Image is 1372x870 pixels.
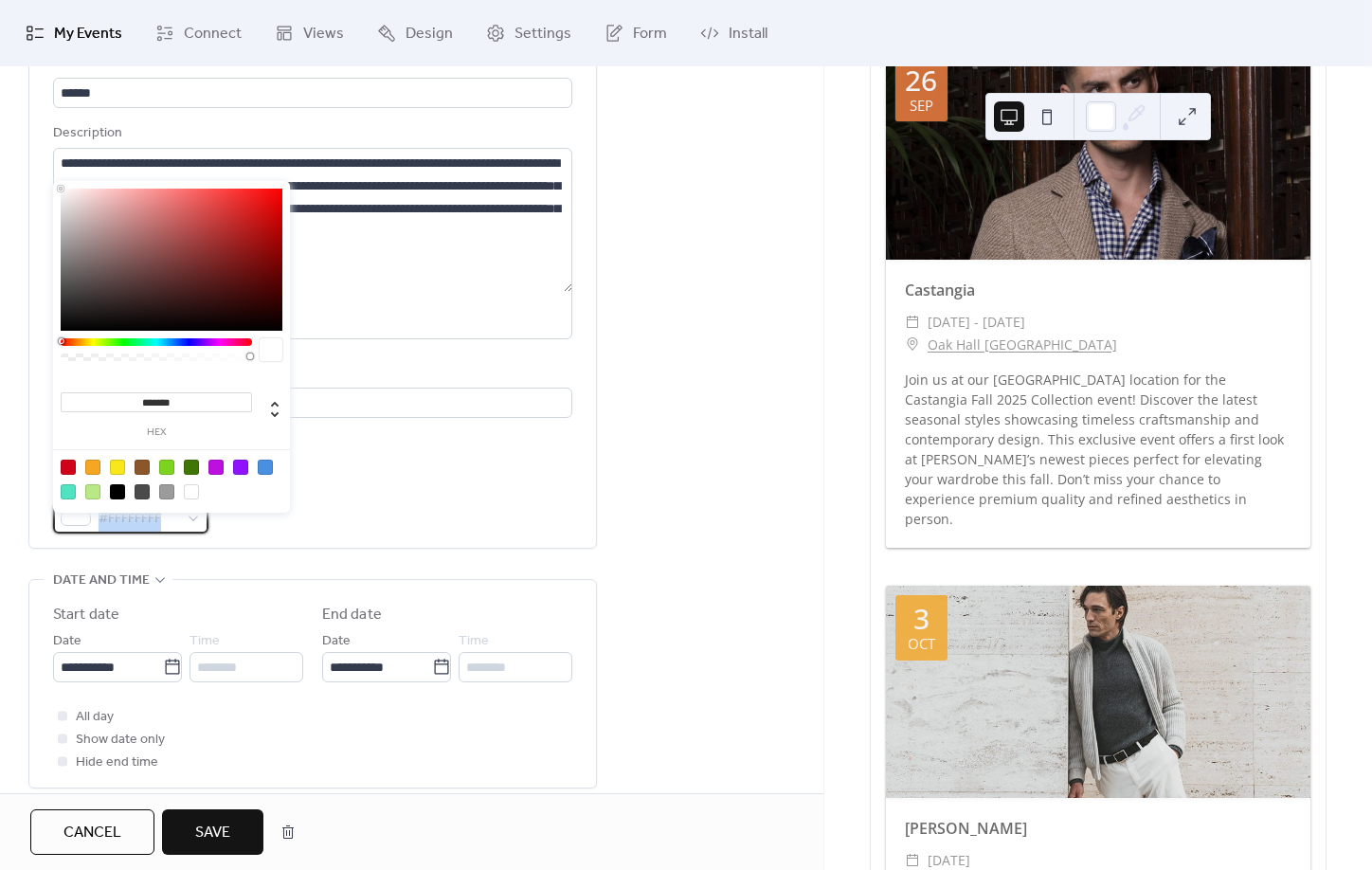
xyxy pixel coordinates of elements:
[729,23,767,45] span: Install
[85,484,100,499] div: #B8E986
[514,23,571,45] span: Settings
[141,8,256,59] a: Connect
[53,570,150,592] span: Date and time
[184,23,242,45] span: Connect
[159,460,174,475] div: #7ED321
[686,8,782,59] a: Install
[63,822,121,844] span: Cancel
[886,370,1310,529] div: Join us at our [GEOGRAPHIC_DATA] location for the Castangia Fall 2025 Collection event! Discover ...
[76,706,114,729] span: All day
[406,23,453,45] span: Design
[459,630,489,653] span: Time
[110,460,125,475] div: #F8E71C
[61,427,252,438] label: hex
[908,637,935,651] div: Oct
[76,752,158,774] span: Hide end time
[184,484,199,499] div: #FFFFFF
[913,605,930,633] div: 3
[11,8,136,59] a: My Events
[110,484,125,499] div: #000000
[322,604,382,626] div: End date
[910,99,933,113] div: Sep
[184,460,199,475] div: #417505
[928,311,1025,334] span: [DATE] - [DATE]
[633,23,667,45] span: Form
[162,809,263,855] button: Save
[208,460,224,475] div: #BD10E0
[905,66,937,95] div: 26
[195,822,230,844] span: Save
[261,8,358,59] a: Views
[190,630,220,653] span: Time
[905,334,920,356] div: ​
[886,817,1310,840] div: [PERSON_NAME]
[30,809,154,855] button: Cancel
[928,334,1117,356] a: Oak Hall [GEOGRAPHIC_DATA]
[886,279,1310,301] div: Castangia
[85,460,100,475] div: #F5A623
[99,508,178,531] span: #FFFFFFFF
[159,484,174,499] div: #9B9B9B
[590,8,681,59] a: Form
[472,8,586,59] a: Settings
[135,460,150,475] div: #8B572A
[53,52,569,75] div: Title
[53,630,81,653] span: Date
[76,729,165,752] span: Show date only
[233,460,248,475] div: #9013FE
[53,362,569,385] div: Location
[53,604,119,626] div: Start date
[303,23,344,45] span: Views
[53,122,569,145] div: Description
[61,460,76,475] div: #D0021B
[363,8,467,59] a: Design
[258,460,273,475] div: #4A90E2
[322,630,351,653] span: Date
[905,311,920,334] div: ​
[135,484,150,499] div: #4A4A4A
[61,484,76,499] div: #50E3C2
[54,23,122,45] span: My Events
